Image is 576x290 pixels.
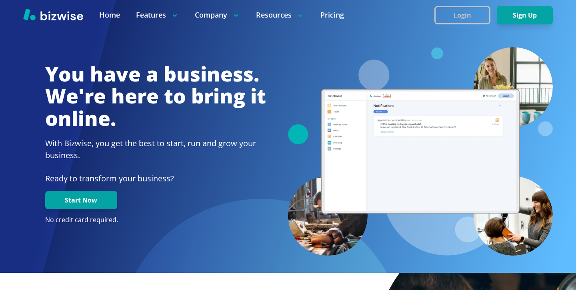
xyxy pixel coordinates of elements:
[136,10,179,20] p: Features
[434,12,497,19] a: Login
[45,197,117,204] a: Start Now
[99,10,120,20] a: Home
[45,137,266,161] h2: With Bizwise, you get the best to start, run and grow your business.
[23,8,83,20] img: Bizwise Logo
[497,6,553,24] button: Sign Up
[45,191,117,209] button: Start Now
[45,173,266,185] p: Ready to transform your business?
[45,63,266,130] h1: You have a business. We're here to bring it online.
[195,10,240,20] p: Company
[497,12,553,19] a: Sign Up
[256,10,304,20] p: Resources
[434,6,490,24] button: Login
[320,10,344,20] a: Pricing
[45,216,266,224] p: No credit card required.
